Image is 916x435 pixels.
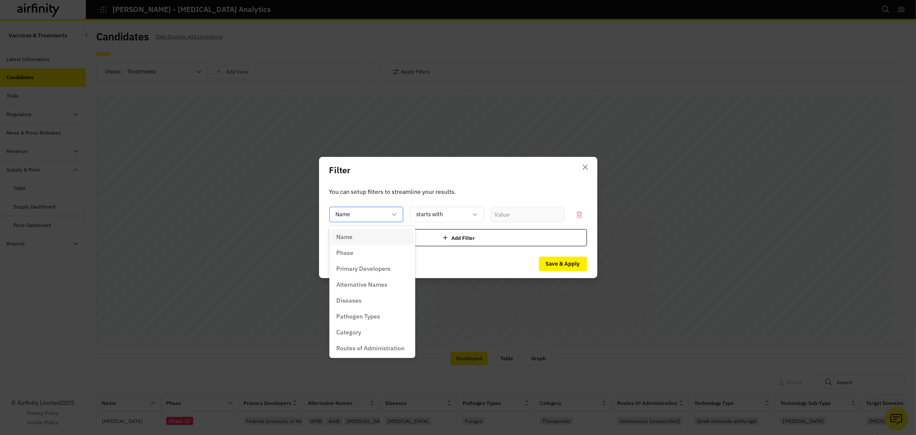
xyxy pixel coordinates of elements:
button: Save & Apply [539,257,587,271]
p: Name [336,233,353,242]
p: Primary Developers [336,264,390,273]
p: You can setup filters to streamline your results. [329,187,587,196]
div: Add Filter [329,229,587,246]
p: Alternative Names [336,280,387,289]
p: Category [336,328,361,337]
header: Filter [319,157,597,184]
p: Phase [336,248,353,257]
p: Routes of Administration [336,344,405,353]
button: Close [578,160,592,174]
p: Diseases [336,296,362,305]
input: Value [491,207,565,222]
p: Pathogen Types [336,312,380,321]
